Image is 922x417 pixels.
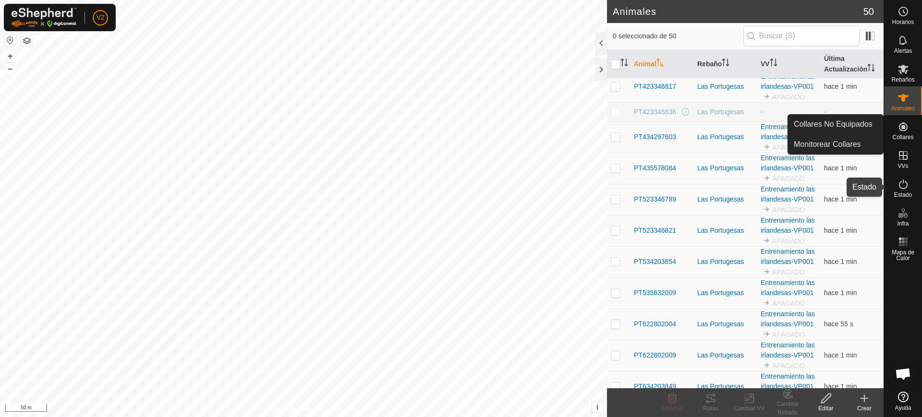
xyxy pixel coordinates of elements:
[884,388,922,415] a: Ayuda
[788,135,883,154] a: Monitorear Collares
[892,19,914,25] span: Horarios
[824,83,857,90] span: 12 sept 2025, 9:01
[596,403,598,411] span: i
[761,310,815,328] a: Entrenamiento las irlandesas-VP001
[634,350,676,360] span: PT622802009
[824,382,857,390] span: 12 sept 2025, 9:01
[697,163,753,173] div: Las Portugesas
[863,4,874,19] span: 50
[634,288,676,298] span: PT535632009
[807,404,845,413] div: Editar
[772,175,805,182] span: APAGADO
[894,48,912,54] span: Alertas
[824,226,857,234] span: 12 sept 2025, 9:01
[898,163,908,169] span: VVs
[770,60,777,68] p-sorticon: Activar para ordenar
[697,288,753,298] div: Las Portugesas
[761,341,815,359] a: Entrenamiento las irlandesas-VP001
[772,206,805,214] span: APAGADO
[722,60,729,68] p-sorticon: Activar para ordenar
[634,319,676,329] span: PT622802004
[892,134,913,140] span: Collares
[772,143,805,151] span: APAGADO
[761,279,815,297] a: Entrenamiento las irlandesas-VP001
[757,50,820,79] th: VV
[763,299,770,307] img: hasta
[897,221,909,226] span: Infra
[772,268,805,276] span: APAGADO
[824,195,857,203] span: 12 sept 2025, 9:01
[4,63,16,74] button: –
[824,351,857,359] span: 12 sept 2025, 9:01
[768,400,807,417] div: Cambiar Rebaño
[763,174,770,182] img: hasta
[824,164,857,172] span: 12 sept 2025, 9:01
[697,226,753,236] div: Las Portugesas
[894,192,912,198] span: Estado
[891,77,914,83] span: Rebaños
[824,108,826,116] span: -
[788,115,883,134] a: Collares No Equipados
[634,107,676,117] span: PT423346836
[697,381,753,392] div: Las Portugesas
[693,50,757,79] th: Rebaño
[4,35,16,46] button: Restablecer Mapa
[634,226,676,236] span: PT523346821
[761,185,815,203] a: Entrenamiento las irlandesas-VP001
[321,405,353,413] a: Contáctenos
[772,93,805,101] span: APAGADO
[634,194,676,204] span: PT523346789
[824,289,857,297] span: 12 sept 2025, 9:01
[824,258,857,265] span: 12 sept 2025, 9:01
[634,82,676,92] span: PT423346817
[613,6,863,17] h2: Animales
[254,405,309,413] a: Política de Privacidad
[620,60,628,68] p-sorticon: Activar para ordenar
[763,93,770,100] img: hasta
[761,248,815,265] a: Entrenamiento las irlandesas-VP001
[613,31,743,41] span: 0 seleccionado de 50
[730,404,768,413] div: Cambiar VV
[21,35,33,47] button: Capas del Mapa
[96,12,104,23] span: V2
[895,405,911,411] span: Ayuda
[794,139,861,150] span: Monitorear Collares
[634,132,676,142] span: PT434297603
[12,8,77,27] img: Logo Gallagher
[891,106,915,111] span: Animales
[761,216,815,234] a: Entrenamiento las irlandesas-VP001
[691,404,730,413] div: Rutas
[761,108,763,116] app-display-virtual-paddock-transition: -
[889,359,918,388] div: Chat abierto
[761,154,815,172] a: Entrenamiento las irlandesas-VP001
[697,132,753,142] div: Las Portugesas
[794,119,873,130] span: Collares No Equipados
[592,402,603,413] button: i
[697,194,753,204] div: Las Portugesas
[772,237,805,245] span: APAGADO
[761,372,815,390] a: Entrenamiento las irlandesas-VP001
[763,205,770,213] img: hasta
[634,257,676,267] span: PT534203854
[886,250,920,261] span: Mapa de Calor
[761,123,815,141] a: Entrenamiento las irlandesas-VP001
[763,330,770,338] img: hasta
[656,60,664,68] p-sorticon: Activar para ordenar
[820,50,884,79] th: Última Actualización
[761,72,815,90] a: Entrenamiento las irlandesas-VP001
[867,65,875,73] p-sorticon: Activar para ordenar
[662,405,682,412] span: Eliminar
[772,331,805,338] span: APAGADO
[697,107,753,117] div: Las Portugesas
[763,237,770,244] img: hasta
[630,50,693,79] th: Animal
[772,299,805,307] span: APAGADO
[772,362,805,369] span: APAGADO
[824,320,853,328] span: 12 sept 2025, 9:02
[634,163,676,173] span: PT435578084
[697,350,753,360] div: Las Portugesas
[697,319,753,329] div: Las Portugesas
[4,50,16,62] button: +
